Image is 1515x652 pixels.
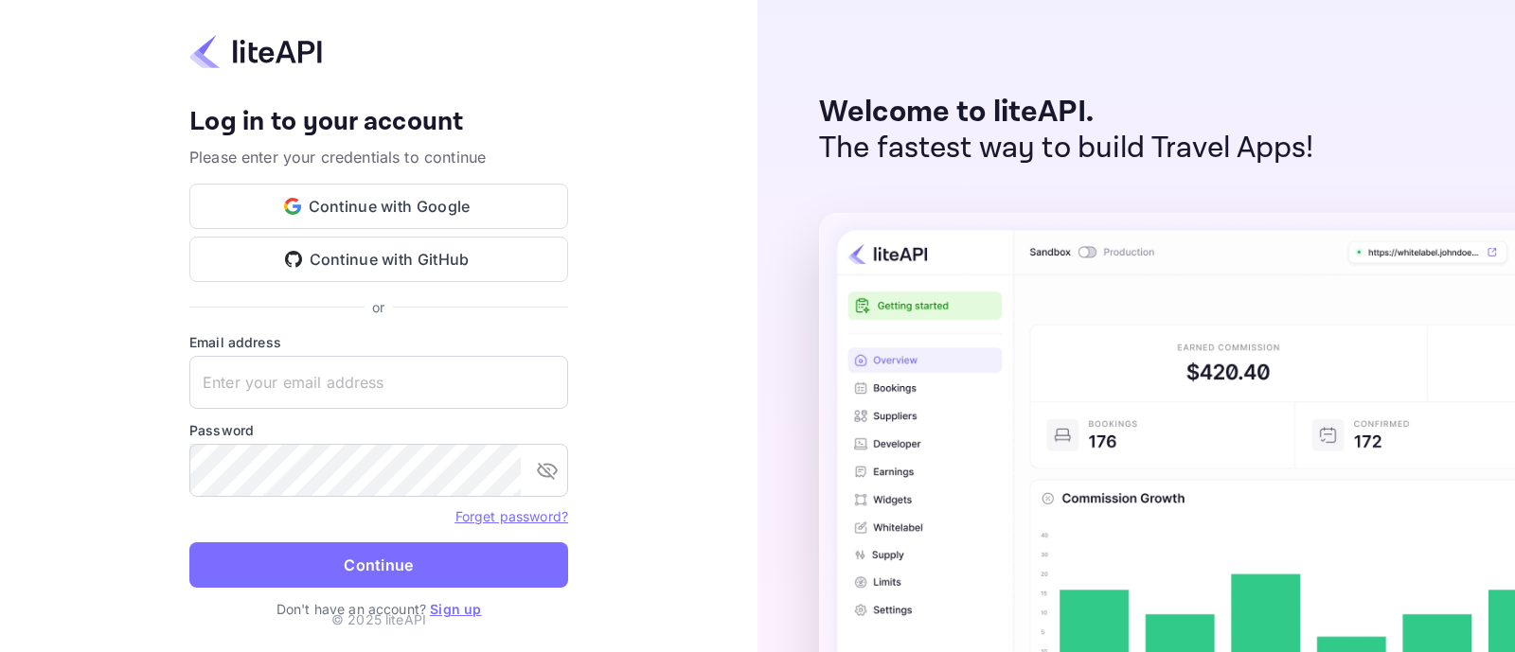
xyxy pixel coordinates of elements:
a: Sign up [430,601,481,617]
label: Password [189,420,568,440]
a: Forget password? [455,508,568,524]
button: Continue [189,542,568,588]
h4: Log in to your account [189,106,568,139]
p: The fastest way to build Travel Apps! [819,131,1314,167]
button: Continue with GitHub [189,237,568,282]
button: toggle password visibility [528,451,566,489]
a: Forget password? [455,506,568,525]
button: Continue with Google [189,184,568,229]
p: or [372,297,384,317]
img: liteapi [189,33,322,70]
p: Please enter your credentials to continue [189,146,568,168]
input: Enter your email address [189,356,568,409]
p: © 2025 liteAPI [331,609,426,629]
p: Don't have an account? [189,599,568,619]
p: Welcome to liteAPI. [819,95,1314,131]
label: Email address [189,332,568,352]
